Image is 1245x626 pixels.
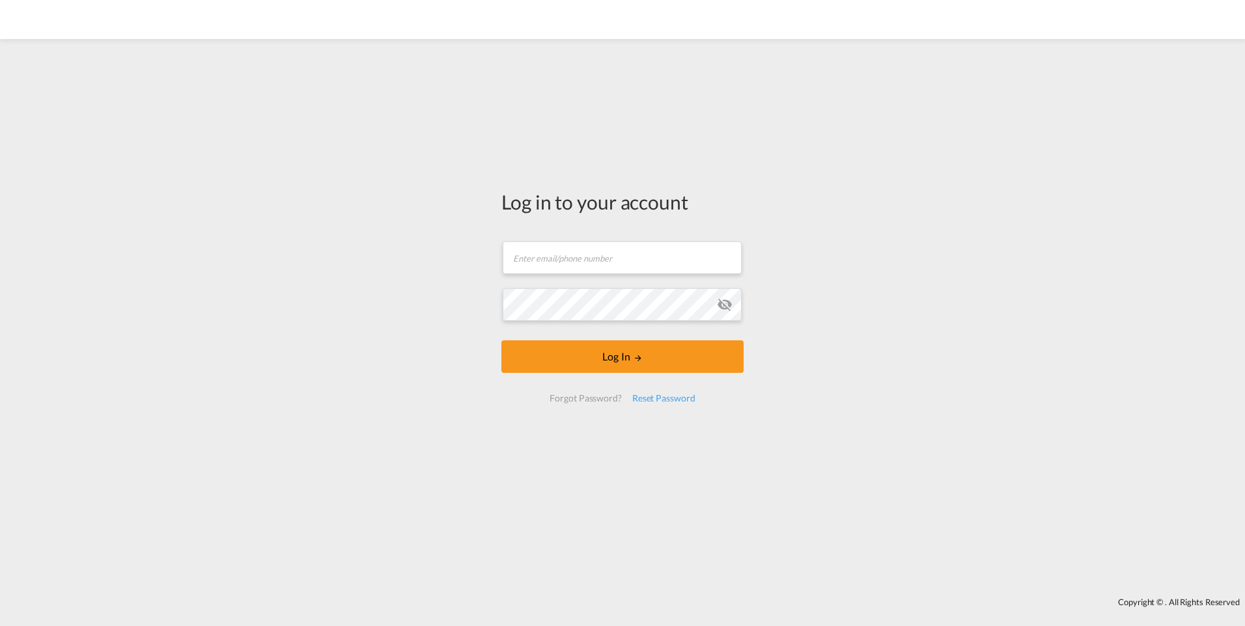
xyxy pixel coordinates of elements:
md-icon: icon-eye-off [717,297,733,312]
button: LOGIN [501,340,744,373]
div: Log in to your account [501,188,744,215]
div: Forgot Password? [544,387,626,410]
input: Enter email/phone number [503,241,742,274]
div: Reset Password [627,387,701,410]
